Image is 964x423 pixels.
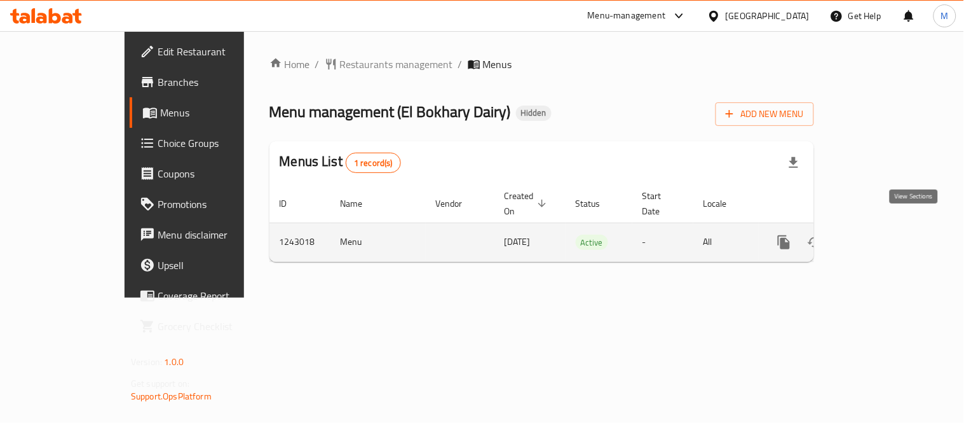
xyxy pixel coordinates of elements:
span: 1.0.0 [164,354,184,370]
span: Add New Menu [726,106,804,122]
span: Vendor [436,196,479,211]
button: more [769,227,799,258]
td: 1243018 [269,223,330,261]
span: Locale [703,196,743,211]
span: Edit Restaurant [158,44,275,59]
nav: breadcrumb [269,57,814,72]
div: Total records count [346,153,401,173]
span: Active [576,235,608,250]
span: Name [341,196,379,211]
a: Menus [130,97,285,128]
span: Restaurants management [340,57,453,72]
span: Menu management ( El Bokhary Dairy ) [269,97,511,126]
span: Grocery Checklist [158,319,275,334]
span: Coupons [158,166,275,181]
a: Grocery Checklist [130,311,285,342]
a: Coverage Report [130,281,285,311]
td: All [693,223,759,261]
td: Menu [330,223,426,261]
span: [DATE] [505,233,531,250]
a: Support.OpsPlatform [131,388,212,405]
th: Actions [759,184,901,223]
li: / [458,57,463,72]
table: enhanced table [269,184,901,262]
span: ID [280,196,304,211]
span: Promotions [158,197,275,212]
button: Add New Menu [716,102,814,126]
a: Upsell [130,250,285,281]
span: Version: [131,354,162,370]
li: / [315,57,320,72]
span: Menu disclaimer [158,227,275,242]
span: Created On [505,188,550,219]
a: Menu disclaimer [130,219,285,250]
span: Upsell [158,258,275,273]
div: Hidden [516,106,552,121]
span: Start Date [642,188,678,219]
div: Export file [778,148,809,178]
td: - [632,223,693,261]
div: Menu-management [588,8,666,24]
span: Hidden [516,107,552,118]
a: Promotions [130,189,285,219]
div: [GEOGRAPHIC_DATA] [726,9,810,23]
span: M [941,9,949,23]
span: Get support on: [131,375,189,392]
span: 1 record(s) [346,157,400,169]
span: Branches [158,74,275,90]
span: Coverage Report [158,288,275,303]
span: Choice Groups [158,135,275,151]
a: Branches [130,67,285,97]
a: Choice Groups [130,128,285,158]
a: Home [269,57,310,72]
h2: Menus List [280,152,401,173]
span: Menus [160,105,275,120]
span: Menus [483,57,512,72]
span: Status [576,196,617,211]
a: Coupons [130,158,285,189]
a: Restaurants management [325,57,453,72]
a: Edit Restaurant [130,36,285,67]
button: Change Status [799,227,830,258]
